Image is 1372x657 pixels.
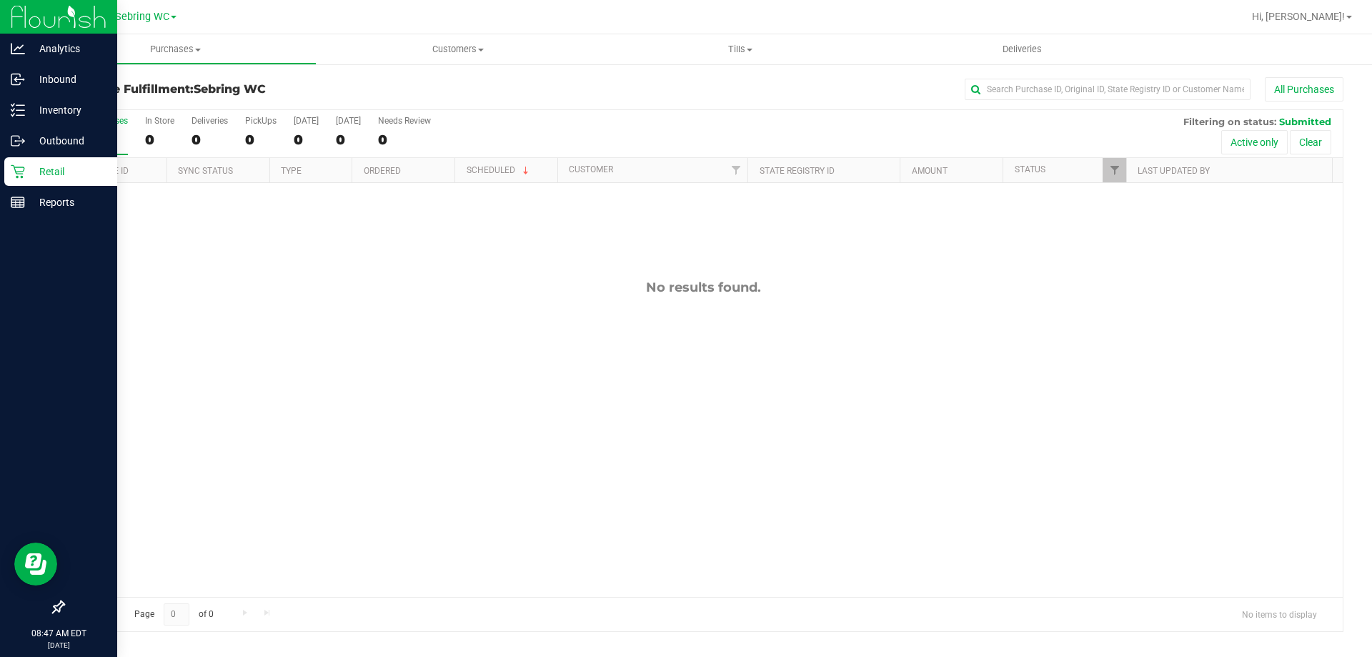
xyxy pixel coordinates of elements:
h3: Purchase Fulfillment: [63,83,489,96]
div: 0 [145,132,174,148]
a: Scheduled [467,165,532,175]
iframe: Resource center [14,543,57,586]
a: Customers [317,34,599,64]
span: Tills [599,43,881,56]
div: In Store [145,116,174,126]
span: Sebring WC [194,82,266,96]
a: Tills [599,34,881,64]
p: Analytics [25,40,111,57]
p: Inventory [25,102,111,119]
a: Purchases [34,34,317,64]
button: Active only [1221,130,1288,154]
div: 0 [294,132,319,148]
p: Reports [25,194,111,211]
inline-svg: Inbound [11,72,25,87]
inline-svg: Reports [11,195,25,209]
inline-svg: Outbound [11,134,25,148]
span: Submitted [1279,116,1331,127]
a: Status [1015,164,1045,174]
a: Sync Status [178,166,233,176]
a: Filter [724,158,747,182]
div: 0 [192,132,228,148]
span: Customers [317,43,598,56]
div: [DATE] [336,116,361,126]
span: Filtering on status: [1183,116,1276,127]
p: Retail [25,163,111,180]
div: 0 [336,132,361,148]
a: Customer [569,164,613,174]
p: Inbound [25,71,111,88]
span: Purchases [35,43,316,56]
span: Hi, [PERSON_NAME]! [1252,11,1345,22]
a: Type [281,166,302,176]
a: Filter [1103,158,1126,182]
button: All Purchases [1265,77,1343,102]
div: Deliveries [192,116,228,126]
a: Deliveries [881,34,1163,64]
span: Deliveries [983,43,1061,56]
a: Amount [912,166,948,176]
inline-svg: Retail [11,164,25,179]
p: 08:47 AM EDT [6,627,111,640]
div: No results found. [64,280,1343,295]
div: [DATE] [294,116,319,126]
a: State Registry ID [760,166,835,176]
div: 0 [378,132,431,148]
span: No items to display [1231,603,1328,625]
a: Last Updated By [1138,166,1210,176]
a: Ordered [364,166,401,176]
input: Search Purchase ID, Original ID, State Registry ID or Customer Name... [965,79,1251,100]
div: Needs Review [378,116,431,126]
span: Sebring WC [115,11,169,23]
p: Outbound [25,132,111,149]
inline-svg: Analytics [11,41,25,56]
div: 0 [245,132,277,148]
p: [DATE] [6,640,111,651]
button: Clear [1290,130,1331,154]
span: Page of 0 [122,603,225,626]
inline-svg: Inventory [11,103,25,117]
div: PickUps [245,116,277,126]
